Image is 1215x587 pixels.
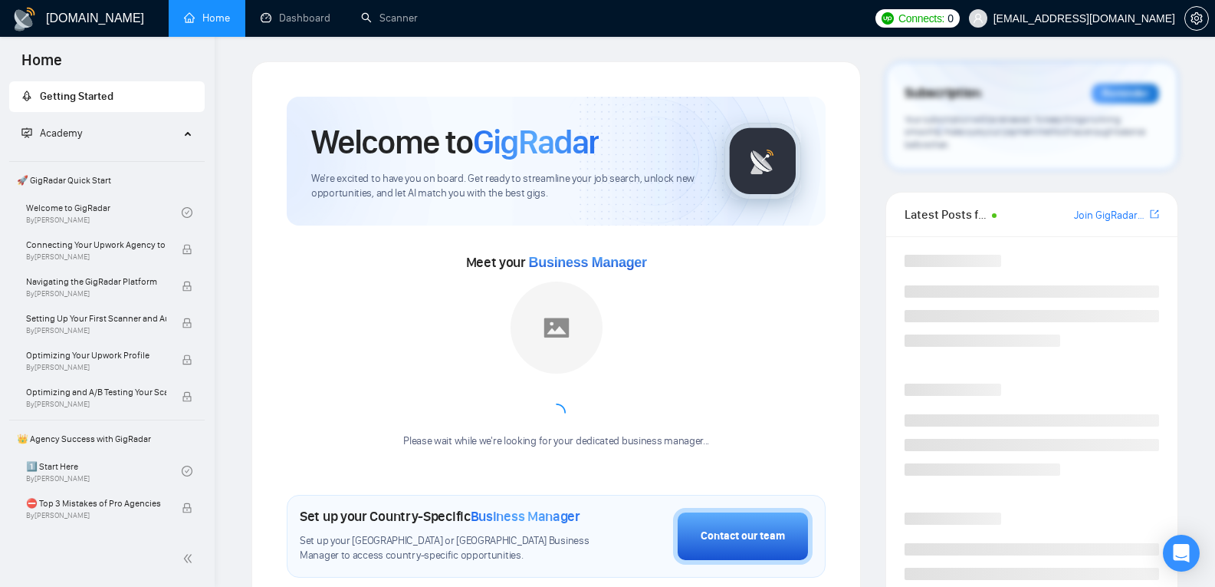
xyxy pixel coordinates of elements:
[300,508,580,525] h1: Set up your Country-Specific
[182,466,192,477] span: check-circle
[21,127,82,140] span: Academy
[701,528,785,545] div: Contact our team
[882,12,894,25] img: upwork-logo.png
[973,13,983,24] span: user
[26,274,166,289] span: Navigating the GigRadar Platform
[26,252,166,262] span: By [PERSON_NAME]
[182,551,198,566] span: double-left
[1074,207,1147,224] a: Join GigRadar Slack Community
[1163,535,1200,572] div: Open Intercom Messenger
[905,114,1145,150] span: Your subscription will be renewed. To keep things running smoothly, make sure your payment method...
[473,121,599,163] span: GigRadar
[1184,6,1209,31] button: setting
[26,348,166,363] span: Optimizing Your Upwork Profile
[311,121,599,163] h1: Welcome to
[182,244,192,255] span: lock
[471,508,580,525] span: Business Manager
[905,205,987,224] span: Latest Posts from the GigRadar Community
[1150,207,1159,222] a: export
[21,127,32,138] span: fund-projection-screen
[11,165,203,196] span: 🚀 GigRadar Quick Start
[12,7,37,31] img: logo
[673,508,813,565] button: Contact our team
[361,12,418,25] a: searchScanner
[724,123,801,200] img: gigradar-logo.png
[9,81,205,112] li: Getting Started
[9,49,74,81] span: Home
[26,400,166,409] span: By [PERSON_NAME]
[184,12,230,25] a: homeHome
[1185,12,1208,25] span: setting
[182,281,192,292] span: lock
[26,196,182,229] a: Welcome to GigRadarBy[PERSON_NAME]
[300,534,596,563] span: Set up your [GEOGRAPHIC_DATA] or [GEOGRAPHIC_DATA] Business Manager to access country-specific op...
[261,12,330,25] a: dashboardDashboard
[26,384,166,400] span: Optimizing and A/B Testing Your Scanner for Better Results
[182,318,192,328] span: lock
[40,90,113,103] span: Getting Started
[21,91,32,101] span: rocket
[26,326,166,335] span: By [PERSON_NAME]
[394,434,718,449] div: Please wait while we're looking for your dedicated business manager...
[311,172,700,201] span: We're excited to have you on board. Get ready to streamline your job search, unlock new opportuni...
[466,254,647,271] span: Meet your
[26,496,166,511] span: ⛔ Top 3 Mistakes of Pro Agencies
[905,81,980,107] span: Subscription
[26,237,166,252] span: Connecting Your Upwork Agency to GigRadar
[26,289,166,298] span: By [PERSON_NAME]
[26,511,166,520] span: By [PERSON_NAME]
[1150,208,1159,220] span: export
[898,10,944,27] span: Connects:
[182,391,192,402] span: lock
[40,127,82,140] span: Academy
[546,403,566,423] span: loading
[947,10,954,27] span: 0
[1184,12,1209,25] a: setting
[511,282,603,374] img: placeholder.png
[182,207,192,218] span: check-circle
[11,424,203,454] span: 👑 Agency Success with GigRadar
[182,503,192,513] span: lock
[26,363,166,372] span: By [PERSON_NAME]
[529,255,647,270] span: Business Manager
[1092,84,1159,104] div: Reminder
[26,311,166,326] span: Setting Up Your First Scanner and Auto-Bidder
[182,355,192,365] span: lock
[26,454,182,488] a: 1️⃣ Start HereBy[PERSON_NAME]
